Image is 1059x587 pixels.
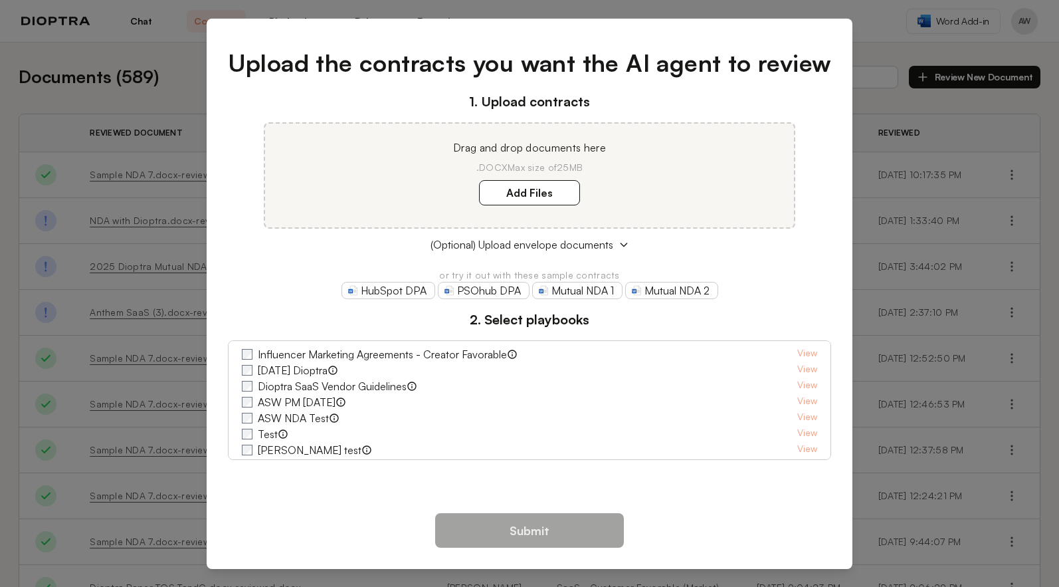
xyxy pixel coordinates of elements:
[228,269,832,282] p: or try it out with these sample contracts
[228,310,832,330] h3: 2. Select playbooks
[431,237,613,253] span: (Optional) Upload envelope documents
[438,282,529,299] a: PSOhub DPA
[258,378,407,394] label: Dioptra SaaS Vendor Guidelines
[258,410,329,426] label: ASW NDA Test
[258,458,275,474] label: test
[797,442,817,458] a: View
[341,282,435,299] a: HubSpot DPA
[281,140,778,156] p: Drag and drop documents here
[797,394,817,410] a: View
[258,426,278,442] label: Test
[797,410,817,426] a: View
[258,394,336,410] label: ASW PM [DATE]
[479,180,580,205] label: Add Files
[625,282,718,299] a: Mutual NDA 2
[258,442,361,458] label: [PERSON_NAME] test
[532,282,623,299] a: Mutual NDA 1
[797,362,817,378] a: View
[258,362,328,378] label: [DATE] Dioptra
[797,458,817,474] a: View
[797,346,817,362] a: View
[435,513,624,548] button: Submit
[228,92,832,112] h3: 1. Upload contracts
[228,237,832,253] button: (Optional) Upload envelope documents
[228,45,832,81] h1: Upload the contracts you want the AI agent to review
[258,346,507,362] label: Influencer Marketing Agreements - Creator Favorable
[797,426,817,442] a: View
[281,161,778,174] p: .DOCX Max size of 25MB
[797,378,817,394] a: View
